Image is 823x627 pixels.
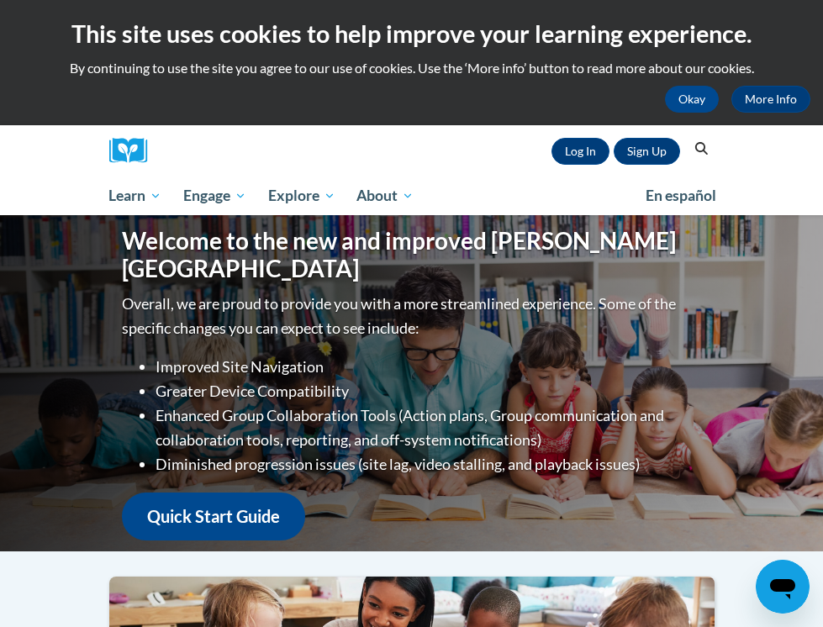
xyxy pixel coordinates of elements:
a: About [346,177,425,215]
li: Enhanced Group Collaboration Tools (Action plans, Group communication and collaboration tools, re... [156,403,702,452]
a: Cox Campus [109,138,160,164]
a: Explore [257,177,346,215]
li: Improved Site Navigation [156,355,702,379]
p: Overall, we are proud to provide you with a more streamlined experience. Some of the specific cha... [122,292,702,340]
a: En español [635,178,727,213]
a: Learn [98,177,173,215]
a: Quick Start Guide [122,493,305,540]
button: Search [688,139,714,159]
span: Explore [268,186,335,206]
h1: Welcome to the new and improved [PERSON_NAME][GEOGRAPHIC_DATA] [122,227,702,283]
button: Okay [665,86,719,113]
p: By continuing to use the site you agree to our use of cookies. Use the ‘More info’ button to read... [13,59,810,77]
span: Engage [183,186,246,206]
span: About [356,186,414,206]
a: Engage [172,177,257,215]
li: Greater Device Compatibility [156,379,702,403]
span: Learn [108,186,161,206]
a: Log In [551,138,609,165]
img: Logo brand [109,138,160,164]
h2: This site uses cookies to help improve your learning experience. [13,17,810,50]
span: En español [646,187,716,204]
li: Diminished progression issues (site lag, video stalling, and playback issues) [156,452,702,477]
a: More Info [731,86,810,113]
div: Main menu [97,177,727,215]
iframe: Button to launch messaging window [756,560,810,614]
a: Register [614,138,680,165]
